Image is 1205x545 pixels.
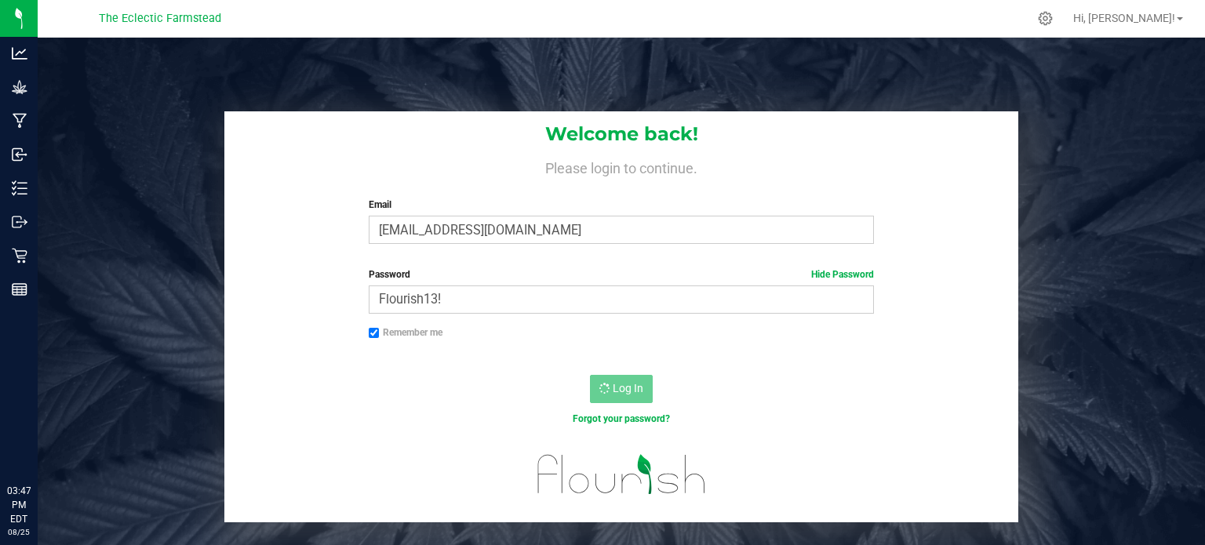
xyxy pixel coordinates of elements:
[12,282,27,297] inline-svg: Reports
[590,375,653,403] button: Log In
[12,147,27,162] inline-svg: Inbound
[16,420,63,467] iframe: Resource center
[369,269,410,280] span: Password
[522,442,721,506] img: flourish_logo.svg
[12,214,27,230] inline-svg: Outbound
[224,157,1018,176] h4: Please login to continue.
[811,269,874,280] a: Hide Password
[7,484,31,526] p: 03:47 PM EDT
[7,526,31,538] p: 08/25
[46,417,65,436] iframe: Resource center unread badge
[12,248,27,263] inline-svg: Retail
[369,198,875,212] label: Email
[613,382,643,394] span: Log In
[369,328,380,339] input: Remember me
[573,413,670,424] a: Forgot your password?
[224,124,1018,144] h1: Welcome back!
[12,180,27,196] inline-svg: Inventory
[369,325,442,340] label: Remember me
